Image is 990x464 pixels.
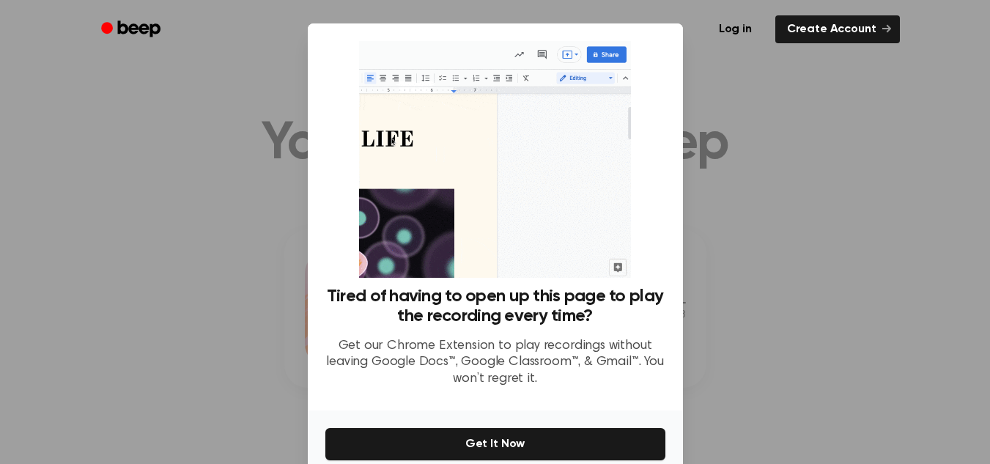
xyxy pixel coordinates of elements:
h3: Tired of having to open up this page to play the recording every time? [325,287,665,326]
a: Create Account [775,15,900,43]
button: Get It Now [325,428,665,460]
a: Beep [91,15,174,44]
a: Log in [704,12,766,46]
p: Get our Chrome Extension to play recordings without leaving Google Docs™, Google Classroom™, & Gm... [325,338,665,388]
img: Beep extension in action [359,41,631,278]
